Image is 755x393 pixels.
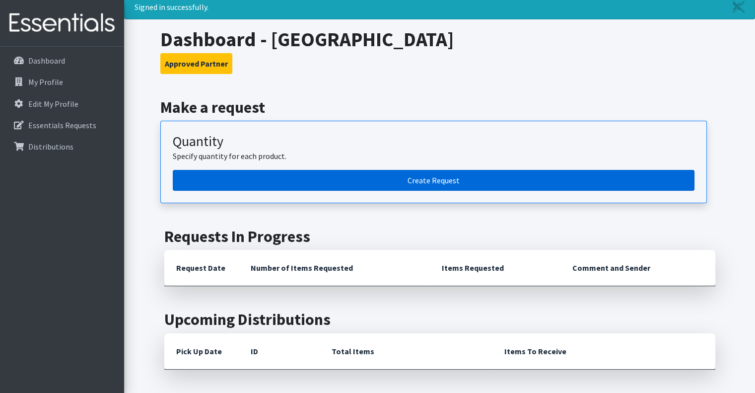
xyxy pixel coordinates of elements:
[4,115,120,135] a: Essentials Requests
[239,250,430,286] th: Number of Items Requested
[164,333,239,370] th: Pick Up Date
[173,133,694,150] h3: Quantity
[28,77,63,87] p: My Profile
[4,94,120,114] a: Edit My Profile
[4,72,120,92] a: My Profile
[160,98,719,117] h2: Make a request
[4,51,120,71] a: Dashboard
[164,227,715,246] h2: Requests In Progress
[4,6,120,40] img: HumanEssentials
[164,250,239,286] th: Request Date
[492,333,715,370] th: Items To Receive
[173,150,694,162] p: Specify quantity for each product.
[164,310,715,329] h2: Upcoming Distributions
[4,137,120,157] a: Distributions
[28,99,78,109] p: Edit My Profile
[28,56,65,66] p: Dashboard
[320,333,492,370] th: Total Items
[173,170,694,191] a: Create a request by quantity
[560,250,715,286] th: Comment and Sender
[160,53,232,74] button: Approved Partner
[239,333,320,370] th: ID
[28,120,96,130] p: Essentials Requests
[160,27,719,51] h1: Dashboard - [GEOGRAPHIC_DATA]
[28,142,73,152] p: Distributions
[430,250,560,286] th: Items Requested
